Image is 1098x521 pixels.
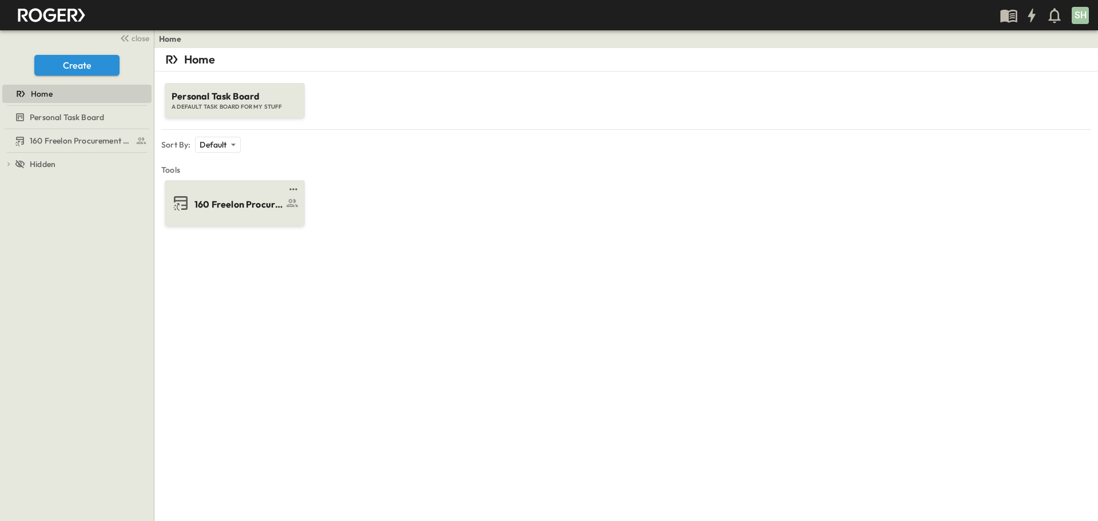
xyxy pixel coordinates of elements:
a: 160 Freelon Procurement Log [167,194,300,212]
p: Default [200,139,226,150]
span: Home [31,88,53,100]
div: Default [195,137,240,153]
a: Personal Task BoardA DEFAULT TASK BOARD FOR MY STUFF [164,71,306,118]
nav: breadcrumbs [159,33,188,45]
span: Personal Task Board [172,90,298,103]
button: SH [1071,6,1090,25]
a: Personal Task Board [2,109,149,125]
a: Home [2,86,149,102]
span: 160 Freelon Procurement Log [30,135,131,146]
p: Home [184,51,215,67]
span: A DEFAULT TASK BOARD FOR MY STUFF [172,103,298,111]
a: 160 Freelon Procurement Log [2,133,149,149]
button: Create [34,55,120,75]
span: Personal Task Board [30,112,104,123]
span: Hidden [30,158,55,170]
button: test [287,182,300,196]
span: 160 Freelon Procurement Log [194,198,283,211]
div: 160 Freelon Procurement Logtest [2,132,152,150]
div: SH [1072,7,1089,24]
button: close [115,30,152,46]
a: Home [159,33,181,45]
div: Personal Task Boardtest [2,108,152,126]
span: Tools [161,164,1091,176]
span: close [132,33,149,44]
p: Sort By: [161,139,190,150]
